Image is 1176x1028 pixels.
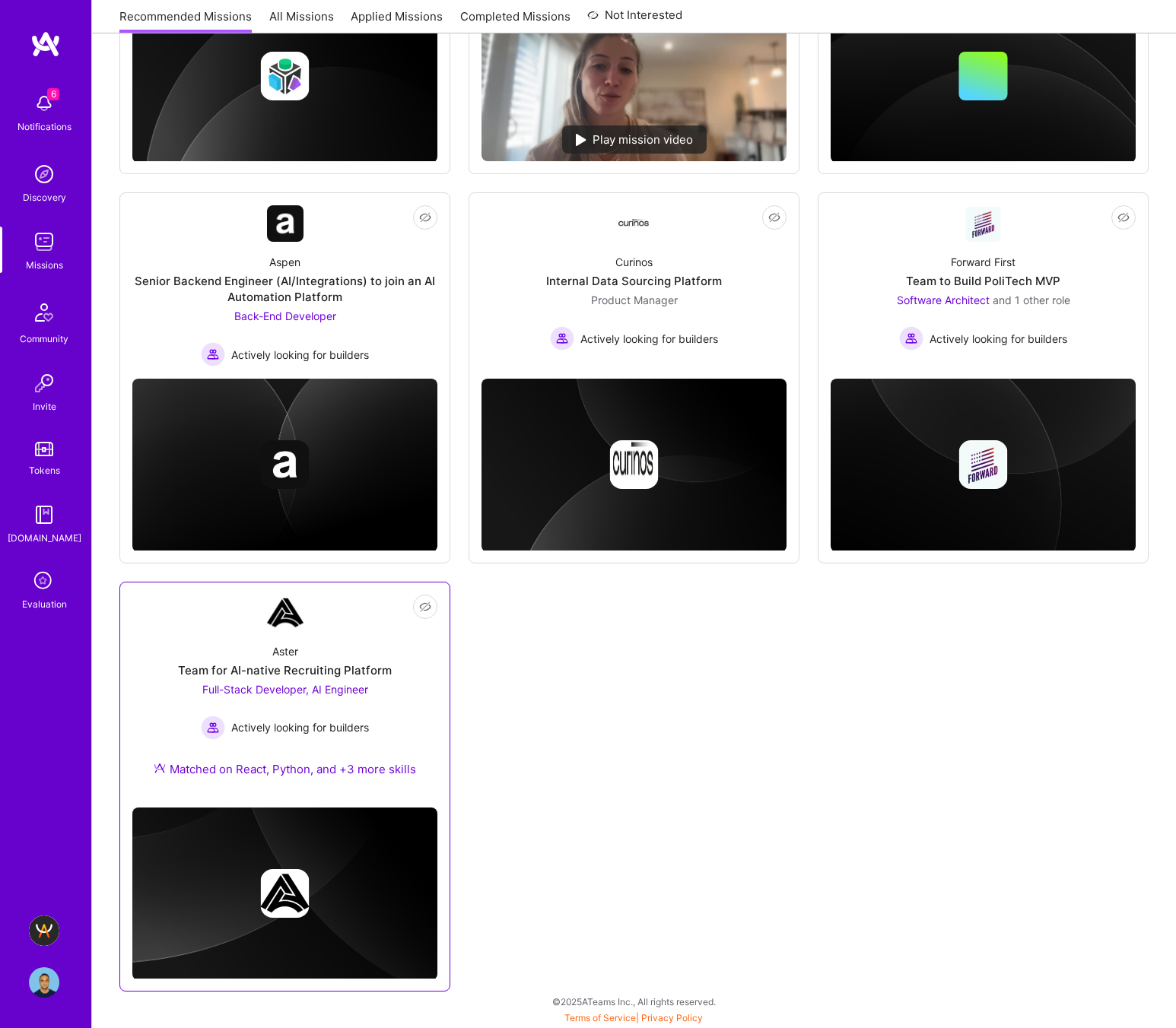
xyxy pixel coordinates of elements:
img: Company Logo [267,595,304,631]
img: Ateam Purple Icon [154,762,166,774]
div: Internal Data Sourcing Platform [546,273,722,289]
a: Not Interested [587,6,682,33]
div: Invite [33,398,56,414]
span: Actively looking for builders [231,347,369,363]
a: A.Team - Grow A.Team's Community & Demand [25,915,63,946]
img: Company logo [261,52,310,100]
span: 6 [47,88,59,100]
a: Company LogoForward FirstTeam to Build PoliTech MVPSoftware Architect and 1 other roleActively lo... [831,205,1136,366]
a: Company LogoAspenSenior Backend Engineer (AI/Integrations) to join an AI Automation PlatformBack-... [132,205,437,366]
img: Actively looking for builders [201,342,225,366]
i: icon EyeClosed [419,601,431,613]
div: Play mission video [562,125,707,154]
div: Curinos [615,254,653,270]
img: Actively looking for builders [201,715,225,740]
img: discovery [29,159,59,189]
img: logo [30,30,61,58]
div: Tokens [29,462,60,478]
img: Company logo [610,440,659,489]
span: Back-End Developer [234,309,336,322]
div: Evaluation [22,596,67,612]
a: Applied Missions [351,8,443,33]
div: Aster [272,643,298,659]
img: teamwork [29,227,59,257]
img: Company Logo [965,206,1002,241]
div: Aspen [269,254,300,270]
img: play [576,134,586,146]
div: Discovery [23,189,66,205]
img: tokens [35,442,53,456]
span: | [564,1012,703,1023]
img: Company logo [261,440,310,489]
img: User Avatar [29,967,59,998]
span: Software Architect [897,293,990,306]
span: Full-Stack Developer, AI Engineer [202,683,368,696]
span: Product Manager [591,293,678,306]
i: icon EyeClosed [768,211,780,224]
a: All Missions [269,8,334,33]
img: cover [831,379,1136,551]
img: Actively looking for builders [899,326,923,351]
i: icon EyeClosed [419,211,431,224]
i: icon SelectionTeam [30,567,59,596]
img: cover [482,379,787,551]
a: Terms of Service [564,1012,636,1023]
a: Company LogoCurinosInternal Data Sourcing PlatformProduct Manager Actively looking for buildersAc... [482,205,787,366]
img: cover [132,807,437,980]
div: Team to Build PoliTech MVP [906,273,1060,289]
img: Company Logo [267,205,304,242]
div: Forward First [951,254,1015,270]
img: cover [132,379,437,551]
a: Privacy Policy [641,1012,703,1023]
img: bell [29,88,59,119]
div: Matched on React, Python, and +3 more skills [154,761,416,777]
div: Notifications [17,119,72,135]
div: [DOMAIN_NAME] [8,530,81,546]
div: Community [20,331,68,347]
div: Senior Backend Engineer (AI/Integrations) to join an AI Automation Platform [132,273,437,305]
span: Actively looking for builders [231,719,369,735]
div: Team for AI-native Recruiting Platform [178,662,392,678]
img: Company Logo [616,219,653,229]
span: Actively looking for builders [930,331,1067,347]
div: Missions [26,257,63,273]
a: Completed Missions [460,8,571,33]
img: Community [26,294,62,331]
img: Actively looking for builders [550,326,574,351]
img: Company logo [959,440,1008,489]
a: Company LogoAsterTeam for AI-native Recruiting PlatformFull-Stack Developer, AI Engineer Actively... [132,595,437,795]
img: A.Team - Grow A.Team's Community & Demand [29,915,59,946]
span: Actively looking for builders [580,331,718,347]
a: Recommended Missions [119,8,252,33]
i: icon EyeClosed [1117,211,1130,224]
span: and 1 other role [993,293,1070,306]
img: guide book [29,500,59,530]
img: Invite [29,368,59,398]
div: © 2025 ATeams Inc., All rights reserved. [91,982,1176,1020]
a: User Avatar [25,967,63,998]
img: Company logo [261,869,310,918]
